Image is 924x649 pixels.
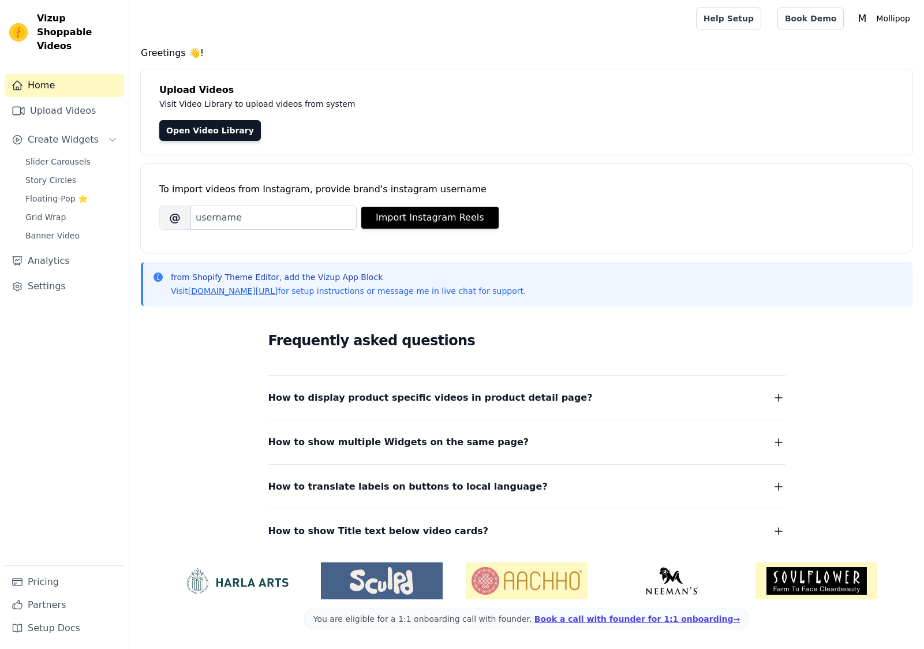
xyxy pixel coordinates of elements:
a: Home [5,74,124,97]
button: How to display product specific videos in product detail page? [268,390,785,406]
span: Create Widgets [28,133,99,147]
a: Book Demo [777,8,844,29]
span: How to show multiple Widgets on the same page? [268,434,529,450]
a: Settings [5,275,124,298]
a: Grid Wrap [18,209,124,225]
text: M [858,13,867,24]
span: How to translate labels on buttons to local language? [268,479,548,495]
p: Visit for setup instructions or message me in live chat for support. [171,285,526,297]
a: Pricing [5,570,124,594]
span: Banner Video [25,230,80,241]
img: Vizup [9,23,28,42]
button: Create Widgets [5,128,124,151]
input: username [190,206,357,230]
a: Analytics [5,249,124,273]
a: Floating-Pop ⭐ [18,191,124,207]
span: Grid Wrap [25,211,66,223]
a: Banner Video [18,227,124,244]
button: M Mollipop [853,8,915,29]
h4: Greetings 👋! [141,46,912,60]
span: Story Circles [25,174,76,186]
span: How to display product specific videos in product detail page? [268,390,593,406]
span: @ [159,206,190,230]
a: [DOMAIN_NAME][URL] [188,286,278,296]
button: How to show Title text below video cards? [268,523,785,539]
span: Vizup Shoppable Videos [37,12,119,53]
a: Book a call with founder for 1:1 onboarding [534,614,740,624]
p: Mollipop [871,8,915,29]
a: Open Video Library [159,120,261,141]
button: How to translate labels on buttons to local language? [268,479,785,495]
a: Partners [5,594,124,617]
p: Visit Video Library to upload videos from system [159,97,676,111]
p: from Shopify Theme Editor, add the Vizup App Block [171,271,526,283]
img: Aachho [466,562,588,599]
button: Import Instagram Reels [361,207,499,229]
span: Slider Carousels [25,156,91,167]
span: How to show Title text below video cards? [268,523,489,539]
a: Slider Carousels [18,154,124,170]
a: Upload Videos [5,99,124,122]
div: To import videos from Instagram, provide brand's instagram username [159,182,894,196]
img: Neeman's [611,567,732,595]
img: HarlaArts [176,567,298,595]
a: Setup Docs [5,617,124,640]
a: Story Circles [18,172,124,188]
h4: Upload Videos [159,83,894,97]
img: Soulflower [755,562,877,599]
span: Floating-Pop ⭐ [25,193,88,204]
button: How to show multiple Widgets on the same page? [268,434,785,450]
h2: Frequently asked questions [268,329,785,352]
img: Sculpd US [321,567,443,595]
a: Help Setup [696,8,761,29]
